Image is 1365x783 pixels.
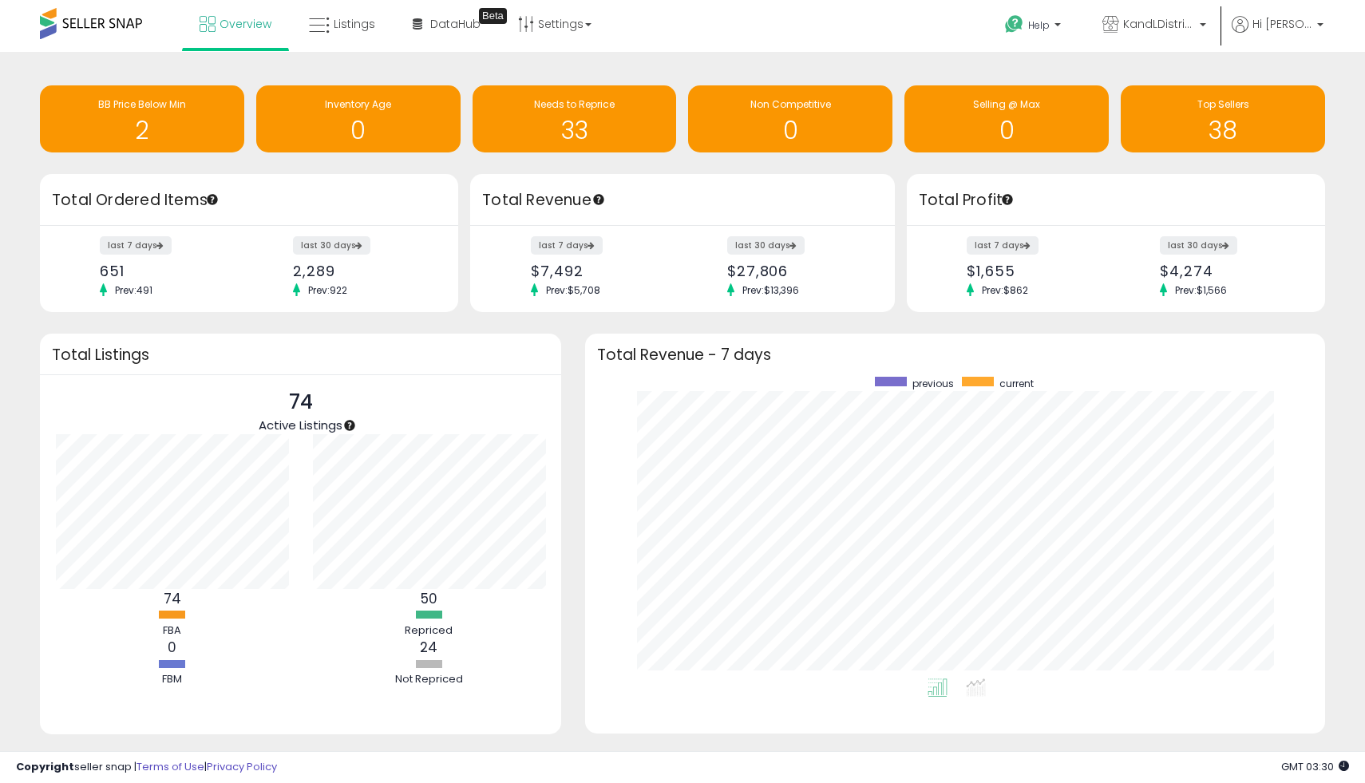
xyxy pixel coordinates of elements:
span: Active Listings [259,417,342,433]
b: 24 [420,638,437,657]
span: Prev: 922 [300,283,355,297]
span: Needs to Reprice [534,97,615,111]
div: Tooltip anchor [591,192,606,207]
label: last 7 days [531,236,603,255]
h3: Total Ordered Items [52,189,446,212]
label: last 30 days [1160,236,1237,255]
b: 0 [168,638,176,657]
i: Get Help [1004,14,1024,34]
span: Overview [220,16,271,32]
a: Terms of Use [136,759,204,774]
div: seller snap | | [16,760,277,775]
a: Inventory Age 0 [256,85,461,152]
h1: 0 [912,117,1101,144]
div: 2,289 [293,263,430,279]
div: Tooltip anchor [1000,192,1015,207]
div: 651 [100,263,237,279]
div: Tooltip anchor [342,418,357,433]
p: 74 [259,387,342,417]
a: Non Competitive 0 [688,85,892,152]
span: Prev: $13,396 [734,283,807,297]
label: last 7 days [100,236,172,255]
label: last 30 days [293,236,370,255]
span: Top Sellers [1197,97,1249,111]
h3: Total Listings [52,349,549,361]
span: Hi [PERSON_NAME] [1252,16,1312,32]
div: FBM [125,672,220,687]
div: Repriced [381,623,477,639]
h3: Total Revenue [482,189,883,212]
a: Help [992,2,1077,52]
span: current [999,377,1034,390]
span: Inventory Age [325,97,391,111]
span: 2025-09-18 03:30 GMT [1281,759,1349,774]
a: BB Price Below Min 2 [40,85,244,152]
span: BB Price Below Min [98,97,186,111]
a: Privacy Policy [207,759,277,774]
h1: 0 [264,117,453,144]
span: previous [912,377,954,390]
div: $4,274 [1160,263,1297,279]
div: $27,806 [727,263,867,279]
div: Tooltip anchor [205,192,220,207]
span: DataHub [430,16,481,32]
span: Prev: $862 [974,283,1036,297]
div: FBA [125,623,220,639]
a: Needs to Reprice 33 [473,85,677,152]
span: Listings [334,16,375,32]
span: Prev: $1,566 [1167,283,1235,297]
span: Prev: $5,708 [538,283,608,297]
div: $1,655 [967,263,1104,279]
b: 74 [164,589,181,608]
span: Prev: 491 [107,283,160,297]
span: KandLDistribution LLC [1123,16,1195,32]
span: Non Competitive [750,97,831,111]
div: $7,492 [531,263,671,279]
div: Not Repriced [381,672,477,687]
label: last 30 days [727,236,805,255]
b: 50 [421,589,437,608]
h3: Total Profit [919,189,1313,212]
h1: 38 [1129,117,1317,144]
div: Tooltip anchor [479,8,507,24]
h1: 33 [481,117,669,144]
h3: Total Revenue - 7 days [597,349,1313,361]
span: Selling @ Max [973,97,1040,111]
span: Help [1028,18,1050,32]
a: Hi [PERSON_NAME] [1232,16,1323,52]
h1: 2 [48,117,236,144]
h1: 0 [696,117,884,144]
strong: Copyright [16,759,74,774]
a: Top Sellers 38 [1121,85,1325,152]
label: last 7 days [967,236,1039,255]
a: Selling @ Max 0 [904,85,1109,152]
